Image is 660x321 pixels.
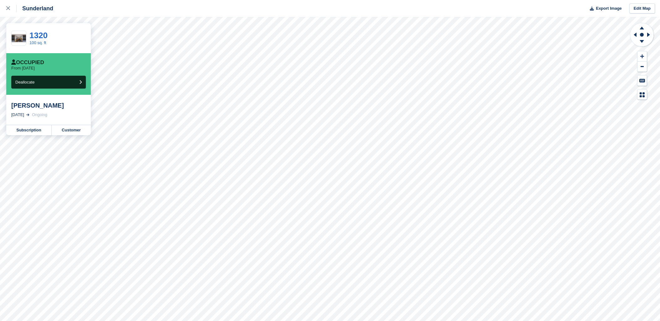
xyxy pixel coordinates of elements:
p: From [DATE] [11,66,35,71]
button: Keyboard Shortcuts [637,75,647,86]
div: [DATE] [11,112,24,118]
img: 100%20SQ.FT-2.jpg [12,34,26,42]
a: Edit Map [629,3,655,14]
button: Export Image [586,3,622,14]
div: Ongoing [32,112,47,118]
a: Subscription [6,125,52,135]
button: Deallocate [11,76,86,89]
img: arrow-right-light-icn-cde0832a797a2874e46488d9cf13f60e5c3a73dbe684e267c42b8395dfbc2abf.svg [26,114,29,116]
a: Customer [52,125,91,135]
button: Zoom Out [637,62,647,72]
button: Map Legend [637,89,647,100]
div: Sunderland [17,5,53,12]
a: 100 sq. ft [29,40,46,45]
span: Export Image [596,5,621,12]
div: [PERSON_NAME] [11,102,86,109]
div: Occupied [11,59,44,66]
span: Deallocate [15,80,34,84]
a: 1320 [29,31,48,40]
button: Zoom In [637,51,647,62]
